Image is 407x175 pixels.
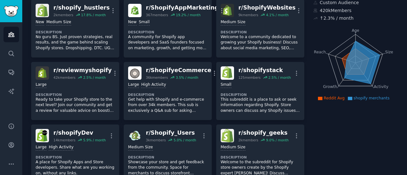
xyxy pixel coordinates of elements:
[128,145,153,151] div: Medium Size
[313,7,398,14] div: 420k Members
[128,19,137,25] div: New
[221,19,245,25] div: Medium Size
[36,34,115,51] p: No guru BS. Just proven strategies, real results, and the game behind scaling Shopify stores. Dro...
[216,62,304,120] a: shopifystackr/shopifystack125members2.5% / monthSmallDescriptionThis subreddit is a place to ask ...
[128,97,207,114] p: Get help with Shopify and e-commerce from over 34k members. This sub is exclusively a Q&A sub for...
[128,155,207,159] dt: Description
[36,82,46,88] div: Large
[36,97,115,114] p: Ready to take your Shopify store to the next level? Join our community and get a review for valua...
[238,4,296,12] div: r/ ShopifyWebsites
[31,62,119,120] a: reviewmyshopifyr/reviewmyshopify42kmembers2.5% / monthLargeDescriptionReady to take your Shopify ...
[146,4,219,12] div: r/ ShopifyAppMarketing
[36,129,49,142] img: shopifyDev
[128,82,139,88] div: Large
[221,4,234,17] img: ShopifyWebsites
[83,75,106,80] div: 2.5 % / month
[176,75,198,80] div: 3.5 % / month
[36,155,115,159] dt: Description
[4,6,18,17] img: GummySearch logo
[53,138,75,142] div: 14k members
[53,75,75,80] div: 42k members
[146,138,166,142] div: 3k members
[46,19,71,25] div: Medium Size
[238,138,259,142] div: 2k members
[128,4,141,17] img: ShopifyAppMarketing
[146,75,168,80] div: 36k members
[354,96,390,100] span: shopify merchants
[238,129,289,137] div: r/ shopify_geeks
[238,66,291,74] div: r/ shopifystack
[128,34,207,51] p: A community for Shopify app developers and SaaS founders focused on marketing, growth, and gettin...
[374,84,388,89] tspan: Activity
[36,145,46,151] div: Large
[83,138,106,142] div: 5.9 % / month
[266,13,289,17] div: 4.1 % / month
[238,75,261,80] div: 125 members
[124,62,212,120] a: ShopifyeCommercer/ShopifyeCommerce36kmembers3.5% / monthLargeHigh ActivityDescriptionGet help wit...
[36,4,49,17] img: shopify_hustlers
[221,82,231,88] div: Small
[385,50,393,54] tspan: Size
[221,129,234,142] img: shopify_geeks
[320,15,354,22] div: ↑ 2.3 % / month
[128,129,141,142] img: Shopify_Users
[323,84,337,89] tspan: Growth
[221,145,245,151] div: Medium Size
[139,19,150,25] div: Small
[221,34,300,51] p: Welcome to a community dedicated to growing your Shopify business! Discuss about social media mar...
[128,30,207,34] dt: Description
[53,129,106,137] div: r/ shopifyDev
[174,138,196,142] div: 5.0 % / month
[141,82,166,88] div: High Activity
[268,75,291,80] div: 2.5 % / month
[36,92,115,97] dt: Description
[146,129,196,137] div: r/ Shopify_Users
[49,145,73,151] div: High Activity
[238,13,259,17] div: 9k members
[324,96,345,100] span: Reddit Avg
[221,97,300,114] p: This subreddit is a place to ask or seek information regarding Shopify. Store owners can discuss ...
[314,50,326,54] tspan: Reach
[221,66,234,80] img: shopifystack
[36,30,115,34] dt: Description
[352,28,359,33] tspan: Age
[53,4,110,12] div: r/ shopify_hustlers
[36,66,49,80] img: reviewmyshopify
[53,66,112,74] div: r/ reviewmyshopify
[146,13,168,17] div: 367 members
[221,92,300,97] dt: Description
[128,92,207,97] dt: Description
[221,155,300,159] dt: Description
[221,30,300,34] dt: Description
[266,138,289,142] div: 9.0 % / month
[128,66,141,80] img: ShopifyeCommerce
[53,13,73,17] div: 2k members
[146,66,211,74] div: r/ ShopifyeCommerce
[36,19,44,25] div: New
[81,13,106,17] div: 17.8 % / month
[176,13,201,17] div: 19.2 % / month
